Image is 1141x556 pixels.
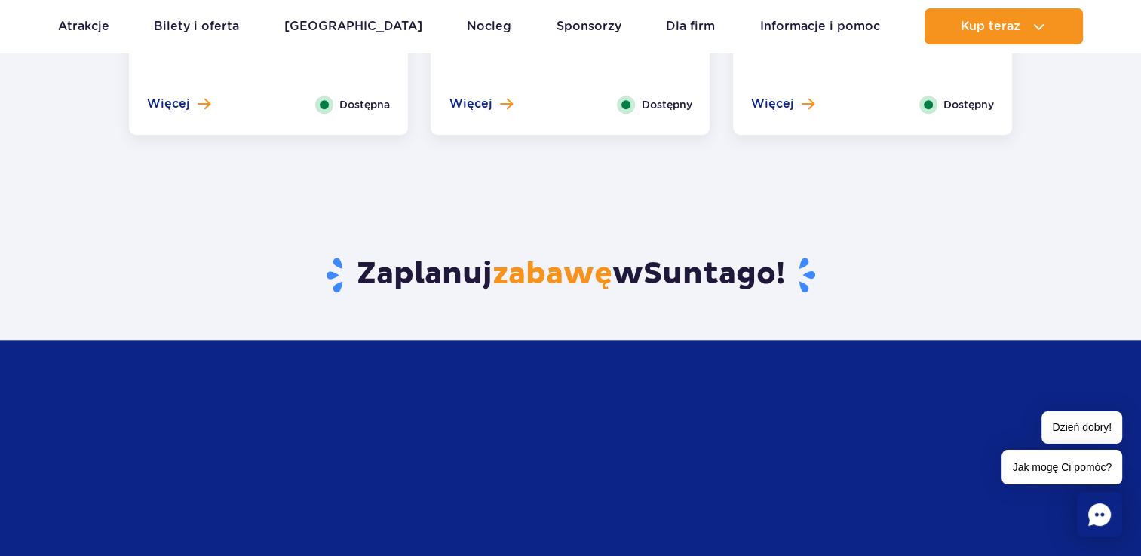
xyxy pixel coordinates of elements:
button: Kup teraz [925,8,1083,44]
span: Jak mogę Ci pomóc? [1001,450,1122,484]
a: Bilety i oferta [154,8,239,44]
a: Dla firm [666,8,715,44]
span: Dostępny [641,96,692,113]
a: Nocleg [467,8,511,44]
a: Atrakcje [58,8,109,44]
span: Dostępny [943,96,994,113]
a: [GEOGRAPHIC_DATA] [284,8,422,44]
span: Więcej [147,96,190,112]
span: Więcej [751,96,794,112]
div: Chat [1077,492,1122,537]
span: Suntago [643,255,776,293]
button: Więcej [449,96,512,112]
span: Więcej [449,96,492,112]
span: Dzień dobry! [1041,411,1122,444]
button: Więcej [751,96,814,112]
a: Informacje i pomoc [760,8,880,44]
span: zabawę [492,255,612,293]
span: Kup teraz [961,20,1020,33]
button: Więcej [147,96,210,112]
h3: Zaplanuj w ! [129,255,1012,295]
span: Dostępna [339,96,390,113]
a: Sponsorzy [557,8,621,44]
